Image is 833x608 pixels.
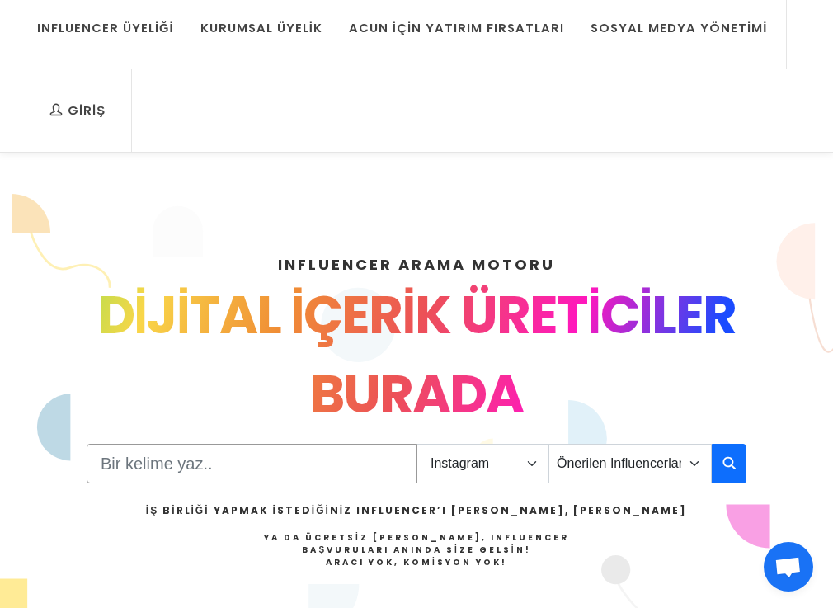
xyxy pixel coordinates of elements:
div: Acun İçin Yatırım Fırsatları [349,19,564,37]
h2: İş Birliği Yapmak İstediğiniz Influencer’ı [PERSON_NAME], [PERSON_NAME] [146,503,687,518]
div: Influencer Üyeliği [37,19,174,37]
a: Giriş [37,69,118,152]
div: Açık sohbet [764,542,813,592]
div: Kurumsal Üyelik [200,19,322,37]
div: Sosyal Medya Yönetimi [591,19,767,37]
div: Giriş [49,101,106,120]
div: DİJİTAL İÇERİK ÜRETİCİLER BURADA [31,276,802,434]
input: Search [87,444,417,483]
strong: Aracı Yok, Komisyon Yok! [326,556,507,568]
h4: INFLUENCER ARAMA MOTORU [31,253,802,276]
h4: Ya da Ücretsiz [PERSON_NAME], Influencer Başvuruları Anında Size Gelsin! [146,531,687,568]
